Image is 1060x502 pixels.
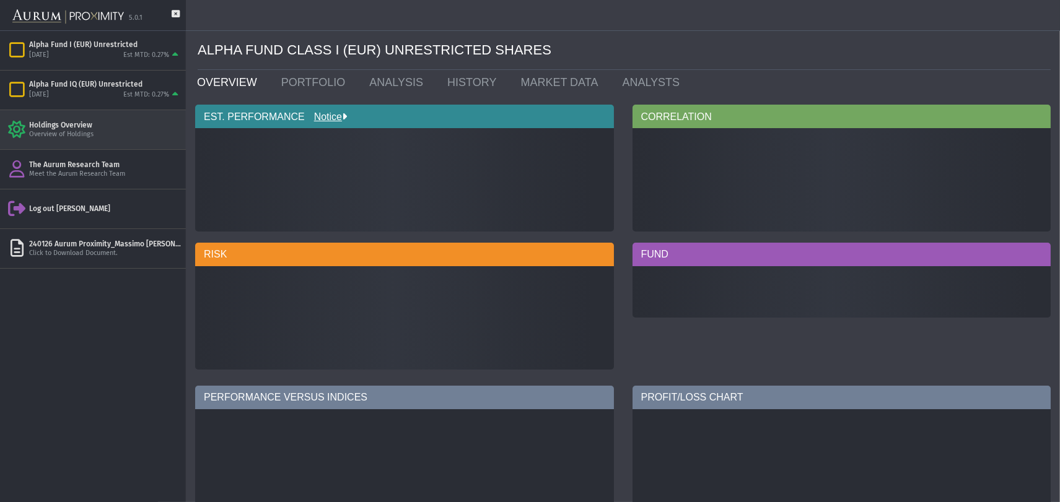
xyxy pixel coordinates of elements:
[305,111,342,122] a: Notice
[29,120,181,130] div: Holdings Overview
[438,70,511,95] a: HISTORY
[613,70,694,95] a: ANALYSTS
[29,130,181,139] div: Overview of Holdings
[29,204,181,214] div: Log out [PERSON_NAME]
[305,110,347,124] div: Notice
[29,239,181,249] div: 240126 Aurum Proximity_Massimo [PERSON_NAME].pdf
[29,249,181,258] div: Click to Download Document.
[633,386,1051,409] div: PROFIT/LOSS CHART
[272,70,361,95] a: PORTFOLIO
[195,386,614,409] div: PERFORMANCE VERSUS INDICES
[29,51,49,60] div: [DATE]
[29,40,181,50] div: Alpha Fund I (EUR) Unrestricted
[360,70,438,95] a: ANALYSIS
[123,90,169,100] div: Est MTD: 0.27%
[633,243,1051,266] div: FUND
[188,70,272,95] a: OVERVIEW
[511,70,613,95] a: MARKET DATA
[29,160,181,170] div: The Aurum Research Team
[29,90,49,100] div: [DATE]
[123,51,169,60] div: Est MTD: 0.27%
[29,79,181,89] div: Alpha Fund IQ (EUR) Unrestricted
[195,105,614,128] div: EST. PERFORMANCE
[12,3,124,30] img: Aurum-Proximity%20white.svg
[633,105,1051,128] div: CORRELATION
[198,31,1051,70] div: ALPHA FUND CLASS I (EUR) UNRESTRICTED SHARES
[195,243,614,266] div: RISK
[29,170,181,179] div: Meet the Aurum Research Team
[129,14,142,23] div: 5.0.1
